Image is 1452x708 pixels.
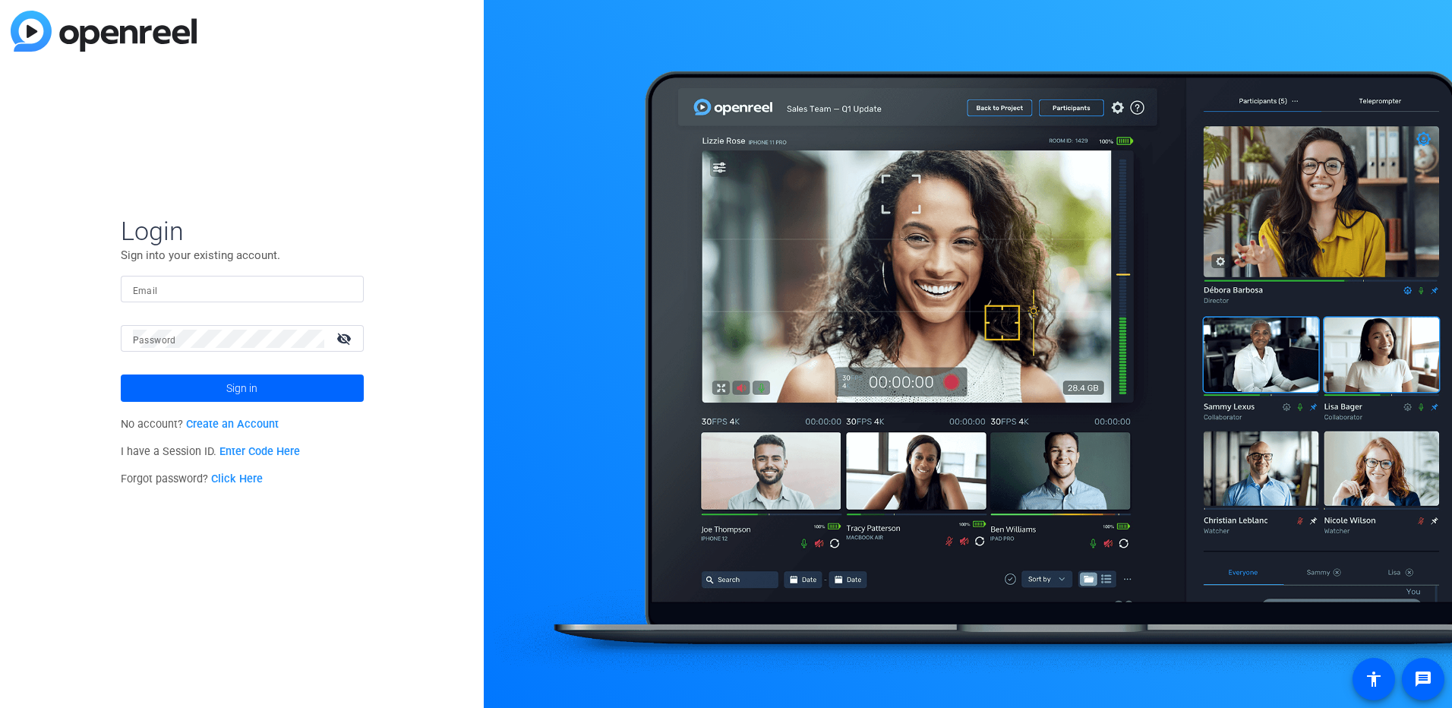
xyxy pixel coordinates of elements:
[133,286,158,296] mat-label: Email
[11,11,197,52] img: blue-gradient.svg
[133,335,176,346] mat-label: Password
[121,215,364,247] span: Login
[1365,670,1383,688] mat-icon: accessibility
[327,327,364,349] mat-icon: visibility_off
[186,418,279,431] a: Create an Account
[121,473,264,485] span: Forgot password?
[226,369,257,407] span: Sign in
[211,473,263,485] a: Click Here
[219,445,300,458] a: Enter Code Here
[121,375,364,402] button: Sign in
[1414,670,1432,688] mat-icon: message
[121,418,279,431] span: No account?
[121,247,364,264] p: Sign into your existing account.
[121,445,301,458] span: I have a Session ID.
[133,280,352,299] input: Enter Email Address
